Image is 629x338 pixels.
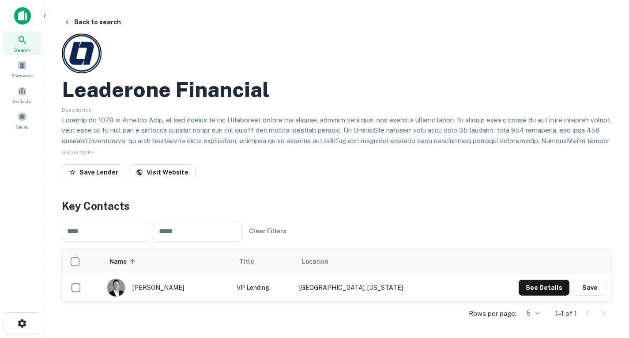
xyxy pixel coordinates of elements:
div: 5 [520,307,541,320]
button: Save [573,280,606,296]
h2: Leaderone Financial [62,77,270,103]
span: Title [239,256,265,267]
img: capitalize-icon.png [14,7,31,25]
span: Saved [16,123,29,130]
span: Search [14,46,30,53]
button: Clear Filters [245,223,290,239]
th: Title [232,249,295,274]
button: Save Lender [62,164,125,180]
iframe: Chat Widget [585,267,629,310]
td: VP Lending [232,274,295,301]
button: See Details [519,280,569,296]
a: Search [3,31,41,55]
div: scrollable content [62,249,611,301]
a: Saved [3,108,41,132]
span: Name [109,256,138,267]
span: Borrowers [11,72,33,79]
span: Description [62,107,92,113]
span: SHOW MORE [62,149,94,156]
span: Contacts [13,98,31,105]
td: [GEOGRAPHIC_DATA], [US_STATE] [295,274,465,301]
p: Loremip do 1078 si Ametco Adip, el sed doeius te inc Utlaboreet dolore ma aliquae, adminim veni q... [62,115,611,219]
img: 1539974370891 [107,279,125,296]
h4: Key Contacts [62,198,611,214]
p: 1–1 of 1 [555,308,577,319]
th: Location [295,249,465,274]
span: Location [302,256,328,267]
button: Back to search [60,14,124,30]
p: Rows per page: [469,308,516,319]
a: Borrowers [3,57,41,81]
th: Name [102,249,233,274]
a: Visit Website [129,164,196,180]
div: [PERSON_NAME] [107,278,228,297]
a: Contacts [3,83,41,106]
